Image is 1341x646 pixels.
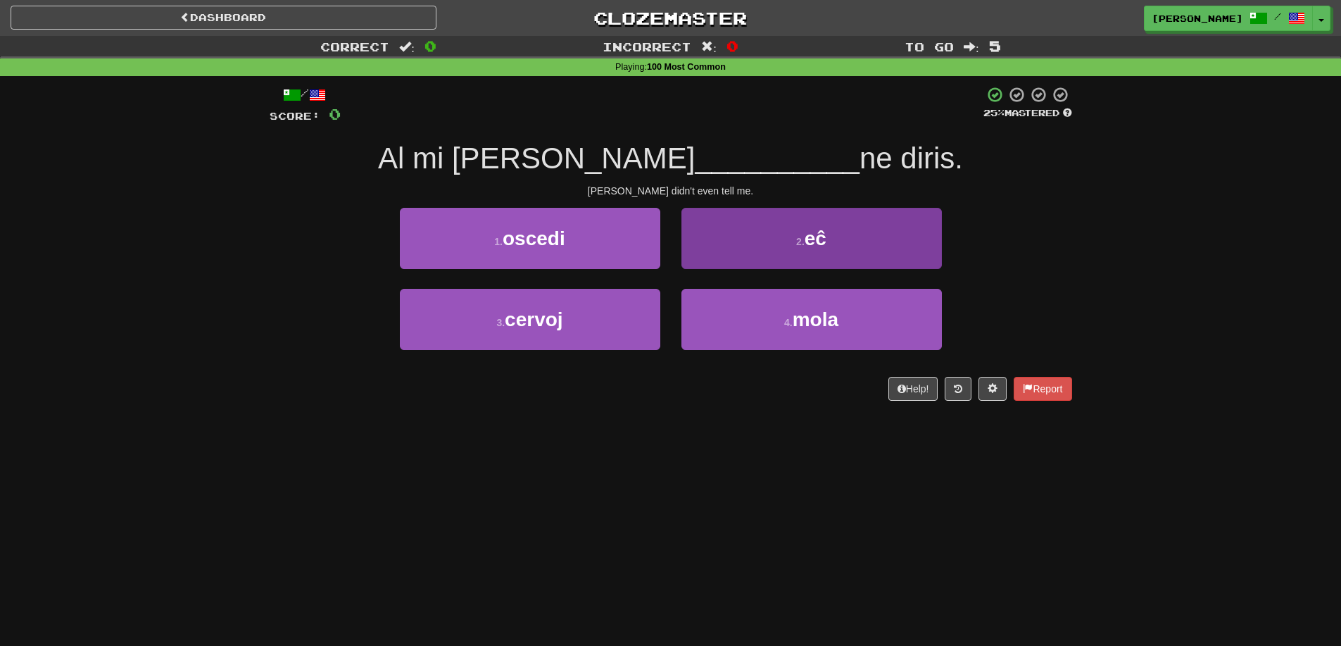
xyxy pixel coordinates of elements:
[1144,6,1313,31] a: [PERSON_NAME] /
[505,309,563,330] span: cervoj
[989,37,1001,54] span: 5
[1014,377,1071,401] button: Report
[784,317,793,328] small: 4 .
[270,110,320,122] span: Score:
[1152,12,1243,25] span: [PERSON_NAME]
[603,39,691,54] span: Incorrect
[793,309,838,330] span: mola
[681,208,942,269] button: 2.eĉ
[681,289,942,350] button: 4.mola
[400,208,660,269] button: 1.oscedi
[796,236,805,247] small: 2 .
[983,107,1005,118] span: 25 %
[424,37,436,54] span: 0
[695,142,860,175] span: __________
[503,228,565,249] span: oscedi
[1274,11,1281,21] span: /
[964,41,979,53] span: :
[805,228,826,249] span: eĉ
[320,39,389,54] span: Correct
[329,105,341,123] span: 0
[399,41,415,53] span: :
[888,377,938,401] button: Help!
[945,377,971,401] button: Round history (alt+y)
[701,41,717,53] span: :
[458,6,883,30] a: Clozemaster
[726,37,738,54] span: 0
[860,142,963,175] span: ne diris.
[400,289,660,350] button: 3.cervoj
[647,62,726,72] strong: 100 Most Common
[378,142,695,175] span: Al mi [PERSON_NAME]
[905,39,954,54] span: To go
[11,6,436,30] a: Dashboard
[494,236,503,247] small: 1 .
[270,86,341,104] div: /
[496,317,505,328] small: 3 .
[270,184,1072,198] div: [PERSON_NAME] didn't even tell me.
[983,107,1072,120] div: Mastered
